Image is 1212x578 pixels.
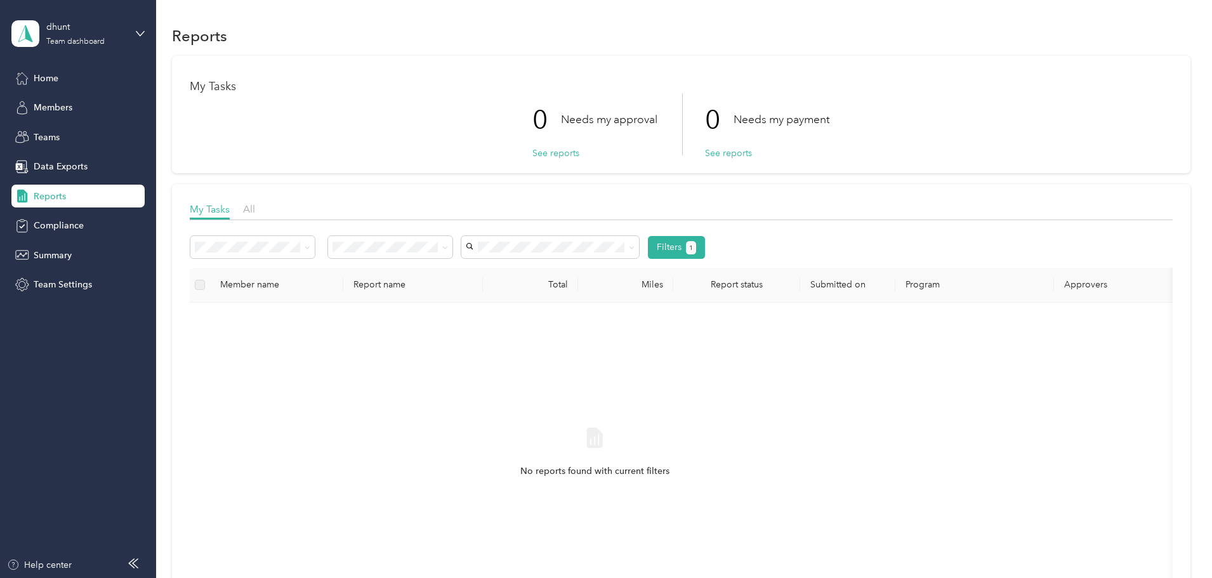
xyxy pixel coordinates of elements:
h1: Reports [172,29,227,43]
button: See reports [532,147,579,160]
p: Needs my payment [734,112,829,128]
iframe: Everlance-gr Chat Button Frame [1141,507,1212,578]
span: Members [34,101,72,114]
h1: My Tasks [190,80,1173,93]
p: 0 [705,93,734,147]
th: Program [895,268,1054,303]
span: No reports found with current filters [520,464,669,478]
span: Reports [34,190,66,203]
button: Filters1 [648,236,706,259]
th: Report name [343,268,483,303]
th: Submitted on [800,268,895,303]
span: Report status [683,279,790,290]
button: See reports [705,147,752,160]
div: Member name [220,279,333,290]
div: dhunt [46,20,126,34]
span: Data Exports [34,160,88,173]
div: Miles [588,279,663,290]
span: Team Settings [34,278,92,291]
th: Approvers [1054,268,1181,303]
div: Team dashboard [46,38,105,46]
div: Total [493,279,568,290]
span: Summary [34,249,72,262]
p: Needs my approval [561,112,657,128]
span: Teams [34,131,60,144]
span: 1 [689,242,693,254]
button: Help center [7,558,72,572]
span: My Tasks [190,203,230,215]
span: Compliance [34,219,84,232]
button: 1 [686,241,697,254]
th: Member name [210,268,343,303]
p: 0 [532,93,561,147]
span: Home [34,72,58,85]
span: All [243,203,255,215]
